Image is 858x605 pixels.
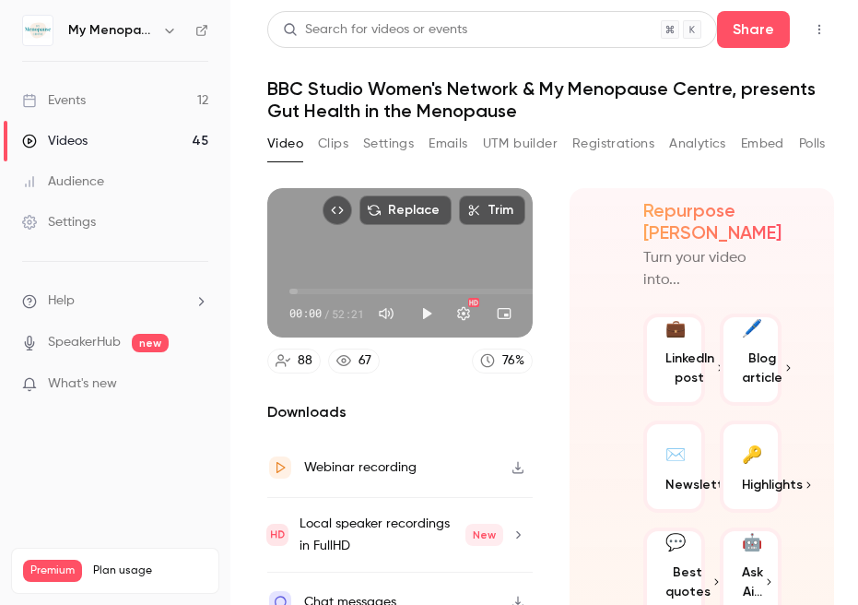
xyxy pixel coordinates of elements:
span: Help [48,291,75,311]
span: Newsletter [665,475,736,494]
button: Replace [359,196,452,225]
button: Settings [445,295,482,332]
button: Polls [799,129,826,159]
iframe: Noticeable Trigger [186,376,208,393]
img: My Menopause Centre [23,16,53,45]
div: 00:00 [289,305,364,322]
div: 💬 [665,530,686,555]
span: Premium [23,560,82,582]
span: Plan usage [93,563,207,578]
li: help-dropdown-opener [22,291,208,311]
button: Trim [459,196,525,225]
button: Settings [363,129,414,159]
div: Events [22,91,86,110]
button: Video [267,129,303,159]
div: Local speaker recordings in FullHD [300,513,503,557]
button: 🖊️Blog article [720,314,782,406]
button: ✉️Newsletter [643,421,705,513]
span: Best quotes [665,563,711,601]
button: Clips [318,129,348,159]
h2: Repurpose [PERSON_NAME] [643,199,782,243]
h6: My Menopause Centre [68,21,155,40]
span: Highlights [742,475,803,494]
span: New [465,524,503,546]
div: Videos [22,132,88,150]
div: Search for videos or events [283,20,467,40]
div: 88 [298,351,312,371]
a: 76% [472,349,533,374]
button: Play [408,295,445,332]
button: UTM builder [483,129,558,159]
span: What's new [48,374,117,394]
a: 88 [267,349,321,374]
span: / [323,305,330,322]
button: Top Bar Actions [805,15,834,44]
button: Registrations [572,129,654,159]
h2: Downloads [267,401,533,423]
button: Embed [741,129,784,159]
div: 💼 [665,316,686,341]
span: 00:00 [289,305,322,322]
div: 67 [358,351,371,371]
a: 67 [328,349,380,374]
p: Turn your video into... [643,247,782,291]
div: 🤖 [742,530,762,555]
div: Audience [22,172,104,191]
button: 🔑Highlights [720,421,782,513]
div: 76 % [502,351,524,371]
div: 🖊️ [742,316,762,341]
span: Ask Ai... [742,563,763,601]
button: Share [717,11,790,48]
a: SpeakerHub [48,333,121,352]
span: 52:21 [332,305,364,322]
div: 🔑 [742,439,762,468]
button: Analytics [669,129,726,159]
div: Settings [22,213,96,231]
button: Emails [429,129,467,159]
span: Blog article [742,349,782,387]
button: Embed video [323,196,352,225]
span: new [132,334,169,352]
button: 💼LinkedIn post [643,314,705,406]
span: LinkedIn post [665,349,714,387]
button: Turn on miniplayer [486,295,523,332]
div: Webinar recording [304,457,417,479]
div: HD [468,298,479,307]
button: Mute [368,295,405,332]
div: ✉️ [665,439,686,468]
button: Full screen [526,295,563,332]
h1: BBC Studio Women's Network & My Menopause Centre, presents Gut Health in the Menopause [267,77,834,122]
